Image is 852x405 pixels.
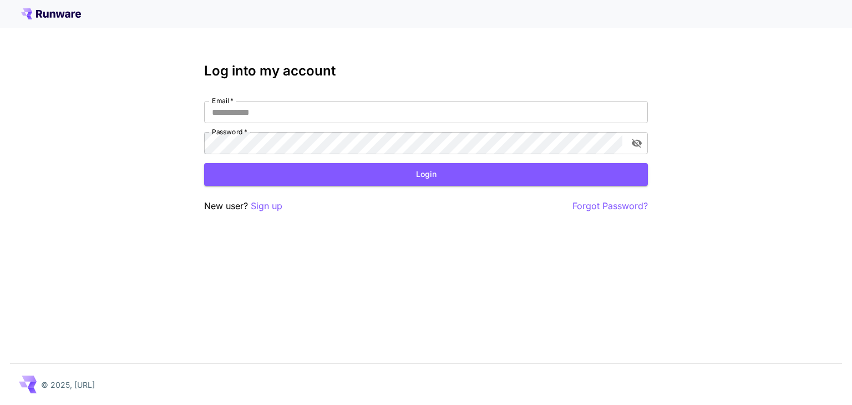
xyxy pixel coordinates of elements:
[251,199,282,213] button: Sign up
[572,199,648,213] button: Forgot Password?
[204,163,648,186] button: Login
[212,96,234,105] label: Email
[204,63,648,79] h3: Log into my account
[212,127,247,136] label: Password
[627,133,647,153] button: toggle password visibility
[204,199,282,213] p: New user?
[41,379,95,391] p: © 2025, [URL]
